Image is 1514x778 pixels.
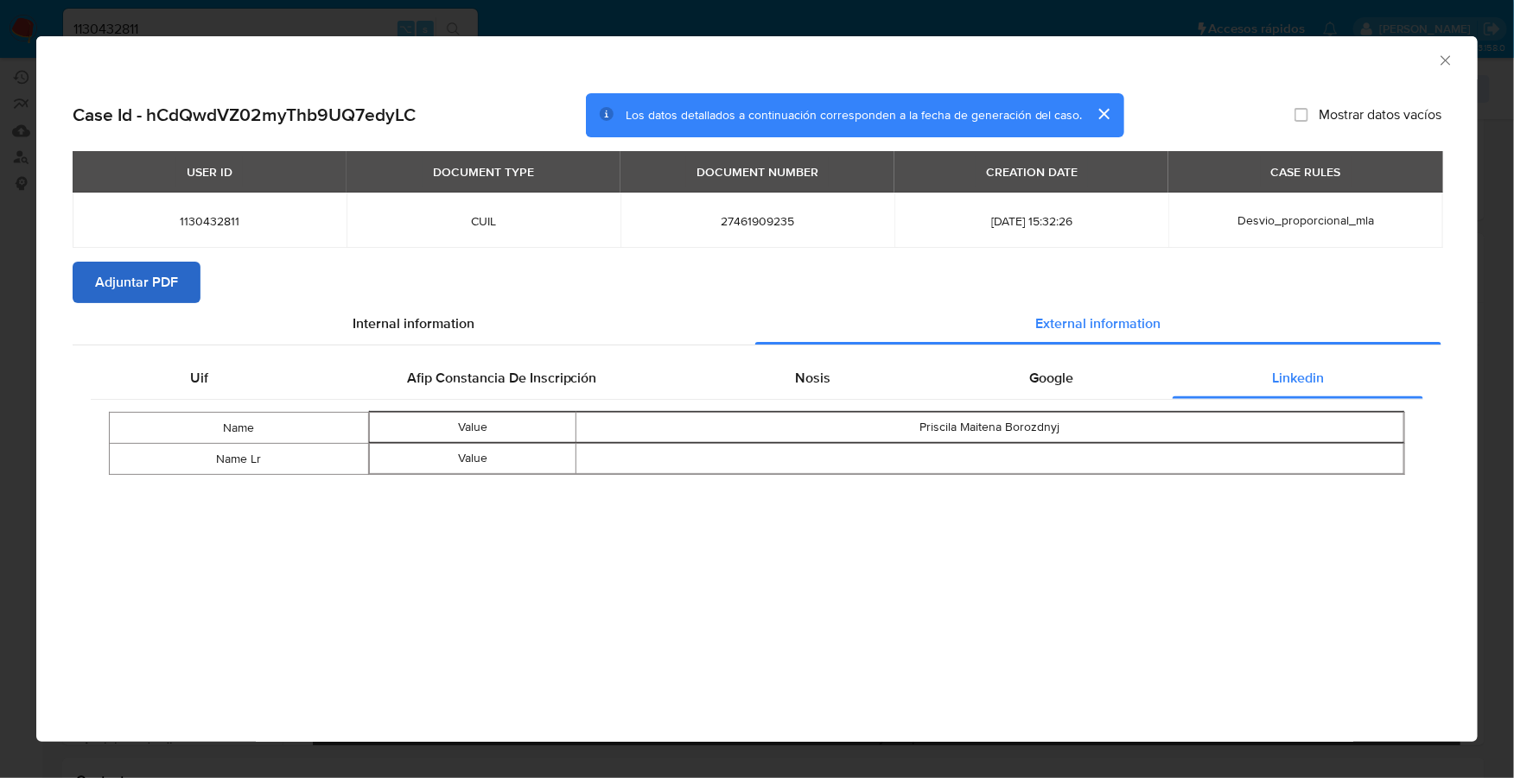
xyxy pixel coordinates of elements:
td: Name [110,412,369,443]
span: Linkedin [1272,368,1324,388]
span: Afip Constancia De Inscripción [407,368,597,388]
span: Los datos detallados a continuación corresponden a la fecha de generación del caso. [626,106,1083,123]
span: 27461909235 [641,213,874,229]
td: Name Lr [110,443,369,474]
div: DOCUMENT NUMBER [686,157,829,187]
div: closure-recommendation-modal [36,36,1478,742]
span: Uif [190,368,208,388]
span: Internal information [353,313,475,333]
span: External information [1036,313,1161,333]
div: Priscila Maitena Borozdnyj [576,419,1403,436]
input: Mostrar datos vacíos [1295,108,1308,122]
button: Adjuntar PDF [73,262,200,303]
td: Value [369,412,576,442]
div: Detailed info [73,303,1441,345]
span: Google [1029,368,1073,388]
button: cerrar [1083,93,1124,135]
div: DOCUMENT TYPE [423,157,544,187]
h2: Case Id - hCdQwdVZ02myThb9UQ7edyLC [73,104,416,126]
span: Mostrar datos vacíos [1319,106,1441,123]
span: Desvio_proporcional_mla [1237,212,1374,229]
span: [DATE] 15:32:26 [915,213,1148,229]
span: 1130432811 [93,213,326,229]
div: CREATION DATE [976,157,1088,187]
button: Cerrar ventana [1437,52,1453,67]
div: CASE RULES [1261,157,1352,187]
div: Detailed external info [91,357,1423,399]
span: CUIL [367,213,600,229]
td: Value [369,443,576,473]
div: USER ID [176,157,243,187]
span: Nosis [795,368,830,388]
span: Adjuntar PDF [95,263,178,301]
